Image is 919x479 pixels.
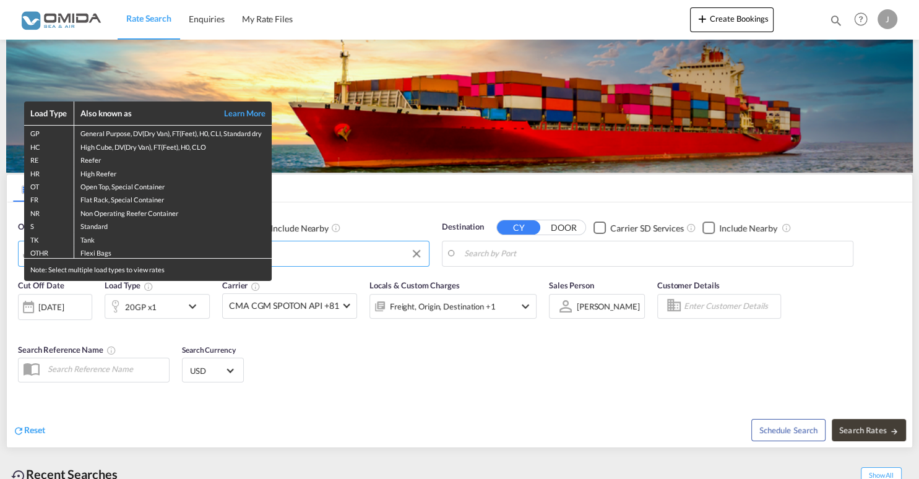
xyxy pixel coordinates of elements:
[74,139,272,152] td: High Cube, DV(Dry Van), FT(Feet), H0, CLO
[24,232,74,245] td: TK
[24,245,74,259] td: OTHR
[74,126,272,139] td: General Purpose, DV(Dry Van), FT(Feet), H0, CLI, Standard dry
[24,218,74,231] td: S
[74,152,272,165] td: Reefer
[210,108,265,119] a: Learn More
[74,166,272,179] td: High Reefer
[24,259,272,280] div: Note: Select multiple load types to view rates
[24,152,74,165] td: RE
[74,205,272,218] td: Non Operating Reefer Container
[74,218,272,231] td: Standard
[24,192,74,205] td: FR
[24,139,74,152] td: HC
[74,179,272,192] td: Open Top, Special Container
[24,126,74,139] td: GP
[74,232,272,245] td: Tank
[24,101,74,126] th: Load Type
[74,245,272,259] td: Flexi Bags
[24,179,74,192] td: OT
[24,166,74,179] td: HR
[74,192,272,205] td: Flat Rack, Special Container
[80,108,210,119] div: Also known as
[24,205,74,218] td: NR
